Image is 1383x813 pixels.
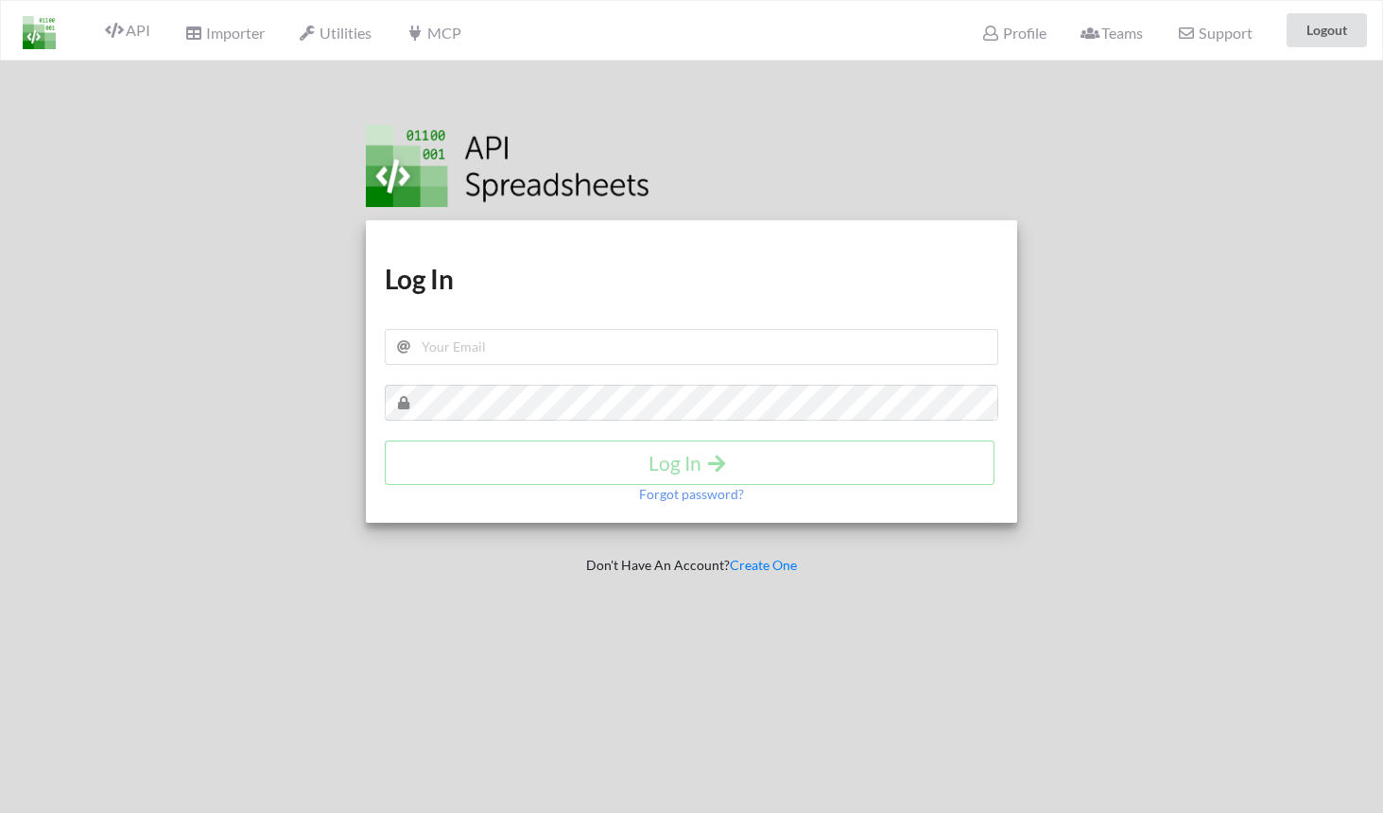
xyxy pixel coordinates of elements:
p: Don't Have An Account? [353,556,1030,575]
p: Forgot password? [639,485,744,504]
button: Logout [1287,13,1367,47]
span: Importer [184,24,264,42]
img: LogoIcon.png [23,16,56,49]
img: Logo.png [366,125,649,207]
a: Create One [730,557,797,573]
span: API [105,21,150,39]
span: Support [1177,26,1252,41]
span: Profile [981,24,1046,42]
span: Teams [1080,24,1143,42]
span: Utilities [299,24,372,42]
h1: Log In [385,262,998,296]
input: Your Email [385,329,998,365]
span: MCP [406,24,460,42]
